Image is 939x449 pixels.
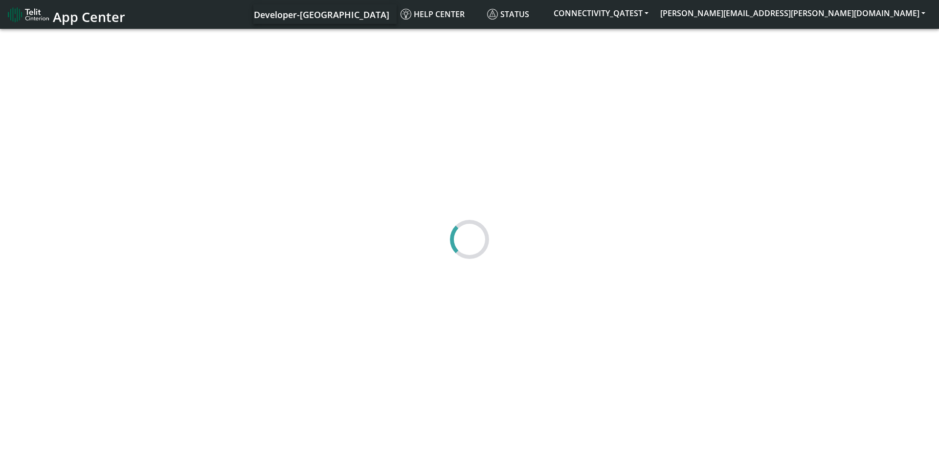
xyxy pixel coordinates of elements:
span: App Center [53,8,125,26]
img: knowledge.svg [401,9,411,20]
img: logo-telit-cinterion-gw-new.png [8,7,49,22]
button: [PERSON_NAME][EMAIL_ADDRESS][PERSON_NAME][DOMAIN_NAME] [654,4,931,22]
span: Status [487,9,529,20]
a: App Center [8,4,124,25]
button: CONNECTIVITY_QATEST [548,4,654,22]
span: Developer-[GEOGRAPHIC_DATA] [254,9,389,21]
a: Status [483,4,548,24]
img: status.svg [487,9,498,20]
a: Help center [397,4,483,24]
a: Your current platform instance [253,4,389,24]
span: Help center [401,9,465,20]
